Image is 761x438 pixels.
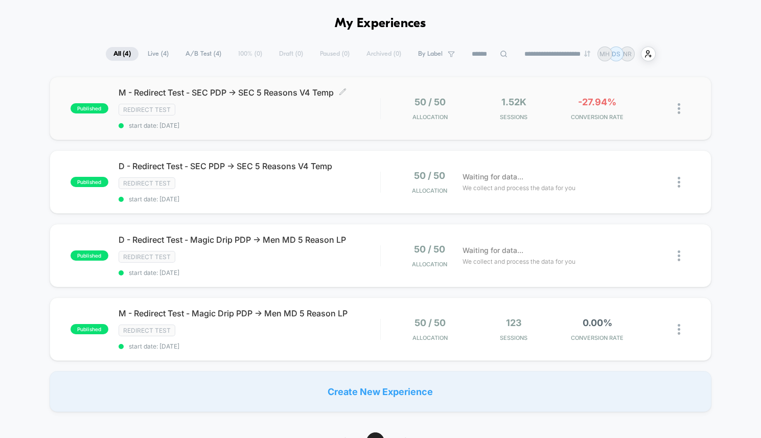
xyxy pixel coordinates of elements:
[414,317,446,328] span: 50 / 50
[71,324,108,334] span: published
[119,161,380,171] span: D - Redirect Test - SEC PDP -> SEC 5 Reasons V4 Temp
[412,113,448,121] span: Allocation
[463,245,523,256] span: Waiting for data...
[414,97,446,107] span: 50 / 50
[412,187,447,194] span: Allocation
[50,371,711,412] div: Create New Experience
[414,170,445,181] span: 50 / 50
[599,50,610,58] p: MH
[418,50,443,58] span: By Label
[463,171,523,182] span: Waiting for data...
[475,113,553,121] span: Sessions
[583,317,612,328] span: 0.00%
[71,250,108,261] span: published
[119,235,380,245] span: D - Redirect Test - Magic Drip PDP -> Men MD 5 Reason LP
[119,342,380,350] span: start date: [DATE]
[119,87,380,98] span: M - Redirect Test - SEC PDP -> SEC 5 Reasons V4 Temp
[119,269,380,276] span: start date: [DATE]
[119,104,175,116] span: Redirect Test
[119,325,175,336] span: Redirect Test
[612,50,620,58] p: DS
[506,317,522,328] span: 123
[119,177,175,189] span: Redirect Test
[558,113,636,121] span: CONVERSION RATE
[501,97,526,107] span: 1.52k
[463,183,575,193] span: We collect and process the data for you
[412,261,447,268] span: Allocation
[71,177,108,187] span: published
[119,308,380,318] span: M - Redirect Test - Magic Drip PDP -> Men MD 5 Reason LP
[140,47,176,61] span: Live ( 4 )
[578,97,616,107] span: -27.94%
[475,334,553,341] span: Sessions
[463,257,575,266] span: We collect and process the data for you
[558,334,636,341] span: CONVERSION RATE
[678,177,680,188] img: close
[178,47,229,61] span: A/B Test ( 4 )
[412,334,448,341] span: Allocation
[678,250,680,261] img: close
[106,47,139,61] span: All ( 4 )
[119,195,380,203] span: start date: [DATE]
[678,103,680,114] img: close
[623,50,632,58] p: NR
[335,16,426,31] h1: My Experiences
[414,244,445,255] span: 50 / 50
[678,324,680,335] img: close
[584,51,590,57] img: end
[119,122,380,129] span: start date: [DATE]
[71,103,108,113] span: published
[119,251,175,263] span: Redirect Test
